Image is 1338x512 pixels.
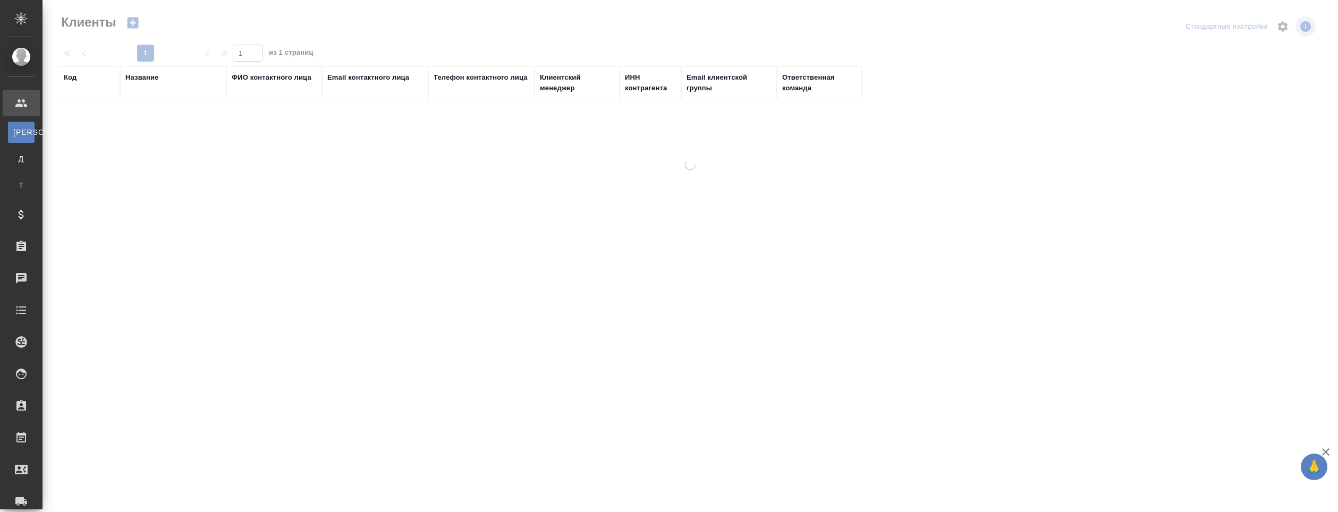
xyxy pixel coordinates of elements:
button: 🙏 [1301,454,1327,480]
div: Ответственная команда [782,72,857,93]
span: Д [13,153,29,164]
div: ФИО контактного лица [232,72,311,83]
a: [PERSON_NAME] [8,122,35,143]
div: Клиентский менеджер [540,72,614,93]
span: Т [13,180,29,191]
div: Код [64,72,77,83]
span: 🙏 [1305,456,1323,478]
div: Название [125,72,158,83]
div: Email контактного лица [327,72,409,83]
a: Т [8,175,35,196]
div: Email клиентской группы [687,72,772,93]
span: [PERSON_NAME] [13,127,29,138]
div: ИНН контрагента [625,72,676,93]
a: Д [8,148,35,169]
div: Телефон контактного лица [434,72,528,83]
